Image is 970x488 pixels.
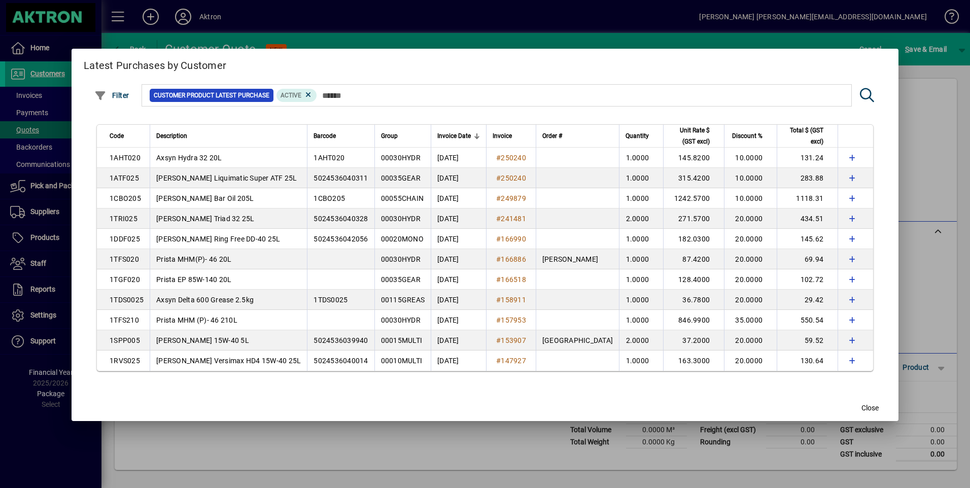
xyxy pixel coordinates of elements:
td: 145.62 [777,229,838,249]
td: 1118.31 [777,188,838,208]
a: #153907 [493,335,530,346]
td: 1.0000 [619,290,663,310]
td: 20.0000 [724,351,777,371]
div: Unit Rate $ (GST excl) [670,125,719,147]
div: Order # [542,130,613,142]
td: 20.0000 [724,290,777,310]
div: Invoice Date [437,130,480,142]
span: Close [861,403,879,413]
span: Unit Rate $ (GST excl) [670,125,710,147]
td: 271.5700 [663,208,724,229]
span: 1TDS0025 [110,296,144,304]
div: Group [381,130,425,142]
div: Quantity [626,130,658,142]
span: 1AHT020 [110,154,141,162]
td: 69.94 [777,249,838,269]
span: 1AHT020 [314,154,344,162]
span: Prista MHM(P)- 46 20L [156,255,231,263]
span: 00010MULTI [381,357,423,365]
td: 20.0000 [724,330,777,351]
span: 00030HYDR [381,154,421,162]
td: 1.0000 [619,148,663,168]
td: [DATE] [431,249,486,269]
td: 35.0000 [724,310,777,330]
td: [PERSON_NAME] [536,249,619,269]
td: 1242.5700 [663,188,724,208]
span: 147927 [501,357,526,365]
span: Invoice [493,130,512,142]
td: 1.0000 [619,188,663,208]
span: 158911 [501,296,526,304]
h2: Latest Purchases by Customer [72,49,898,78]
span: # [496,154,501,162]
td: 846.9900 [663,310,724,330]
span: 00030HYDR [381,255,421,263]
span: 1TFS210 [110,316,139,324]
td: 1.0000 [619,351,663,371]
span: 00030HYDR [381,316,421,324]
span: Customer Product Latest Purchase [154,90,269,100]
span: 1RVS025 [110,357,140,365]
span: 166990 [501,235,526,243]
td: [DATE] [431,229,486,249]
td: 2.0000 [619,208,663,229]
span: Barcode [314,130,336,142]
span: [PERSON_NAME] Liquimatic Super ATF 25L [156,174,297,182]
span: Filter [94,91,129,99]
span: Invoice Date [437,130,471,142]
td: [DATE] [431,330,486,351]
a: #166990 [493,233,530,245]
td: 163.3000 [663,351,724,371]
td: 1.0000 [619,310,663,330]
a: #147927 [493,355,530,366]
td: 10.0000 [724,168,777,188]
span: 5024536040328 [314,215,368,223]
span: 00055CHAIN [381,194,424,202]
span: # [496,296,501,304]
span: 1TDS0025 [314,296,348,304]
span: # [496,316,501,324]
td: 434.51 [777,208,838,229]
td: [DATE] [431,310,486,330]
div: Barcode [314,130,368,142]
td: [DATE] [431,208,486,229]
span: # [496,357,501,365]
td: 20.0000 [724,229,777,249]
span: 00035GEAR [381,275,421,284]
a: #157953 [493,315,530,326]
span: 5024536040311 [314,174,368,182]
span: Active [281,92,301,99]
span: Discount % [732,130,763,142]
div: Invoice [493,130,530,142]
td: 283.88 [777,168,838,188]
td: 145.8200 [663,148,724,168]
span: 5024536039940 [314,336,368,344]
a: #166518 [493,274,530,285]
td: 36.7800 [663,290,724,310]
span: 1CBO205 [314,194,345,202]
td: [DATE] [431,269,486,290]
td: 20.0000 [724,208,777,229]
span: Total $ (GST excl) [783,125,823,147]
span: # [496,235,501,243]
span: Axsyn Delta 600 Grease 2.5kg [156,296,254,304]
span: # [496,194,501,202]
div: Code [110,130,144,142]
td: [DATE] [431,188,486,208]
td: [DATE] [431,168,486,188]
span: Group [381,130,398,142]
td: 1.0000 [619,229,663,249]
span: 00020MONO [381,235,424,243]
span: [PERSON_NAME] Triad 32 25L [156,215,255,223]
td: 29.42 [777,290,838,310]
td: 1.0000 [619,249,663,269]
span: Axsyn Hydra 32 20L [156,154,222,162]
a: #166886 [493,254,530,265]
span: # [496,336,501,344]
span: 157953 [501,316,526,324]
button: Close [854,399,886,417]
span: 00030HYDR [381,215,421,223]
span: 1TGF020 [110,275,140,284]
td: [DATE] [431,148,486,168]
span: [PERSON_NAME] 15W-40 5L [156,336,249,344]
